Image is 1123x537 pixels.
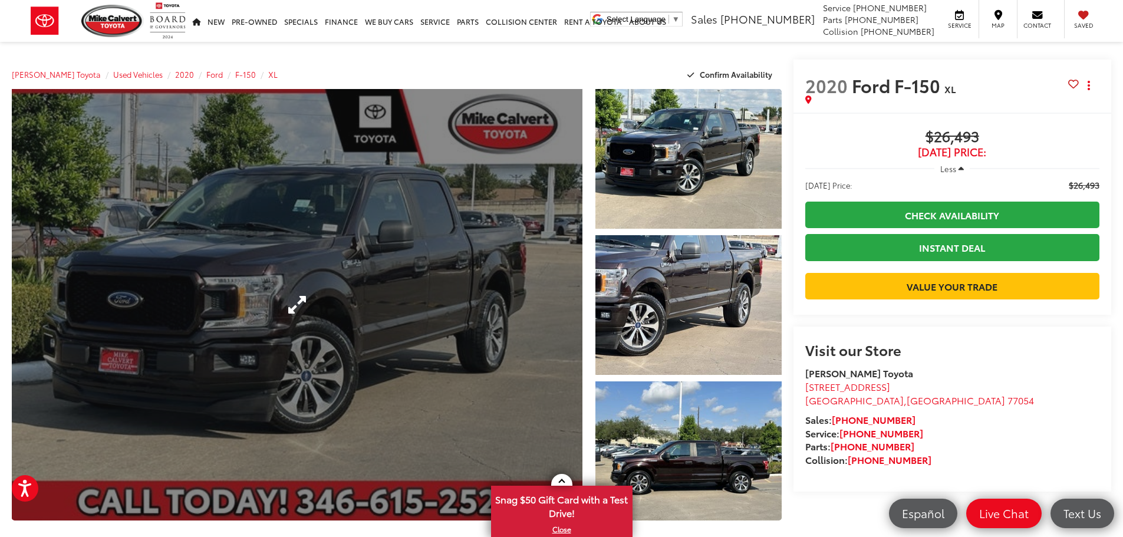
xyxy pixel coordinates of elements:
span: Confirm Availability [700,69,772,80]
span: 2020 [805,73,848,98]
span: Saved [1071,21,1096,29]
a: XL [268,69,278,80]
span: Map [985,21,1011,29]
strong: Parts: [805,439,914,453]
span: $26,493 [805,129,1099,146]
span: [GEOGRAPHIC_DATA] [805,393,904,407]
span: [PHONE_NUMBER] [845,14,918,25]
a: Instant Deal [805,234,1099,261]
button: Actions [1079,75,1099,95]
span: [PHONE_NUMBER] [853,2,927,14]
a: [PHONE_NUMBER] [832,413,915,426]
a: [PERSON_NAME] Toyota [12,69,101,80]
span: Contact [1023,21,1051,29]
h2: Visit our Store [805,342,1099,357]
a: Text Us [1050,499,1114,528]
span: [DATE] Price: [805,179,852,191]
a: Expand Photo 2 [595,235,782,375]
span: Sales [691,11,717,27]
a: Value Your Trade [805,273,1099,299]
span: 77054 [1007,393,1034,407]
span: [PHONE_NUMBER] [861,25,934,37]
span: $26,493 [1069,179,1099,191]
span: [PHONE_NUMBER] [720,11,815,27]
img: Mike Calvert Toyota [81,5,144,37]
span: dropdown dots [1088,81,1090,90]
span: Snag $50 Gift Card with a Test Drive! [492,487,631,523]
strong: [PERSON_NAME] Toyota [805,366,913,380]
span: Ford F-150 [852,73,944,98]
img: 2020 Ford F-150 XL [593,380,783,522]
span: Text Us [1058,506,1107,520]
strong: Collision: [805,453,931,466]
span: Service [946,21,973,29]
a: Used Vehicles [113,69,163,80]
span: Collision [823,25,858,37]
span: Español [896,506,950,520]
a: [STREET_ADDRESS] [GEOGRAPHIC_DATA],[GEOGRAPHIC_DATA] 77054 [805,380,1034,407]
a: [PHONE_NUMBER] [839,426,923,440]
a: [PHONE_NUMBER] [831,439,914,453]
a: Live Chat [966,499,1042,528]
button: Less [934,158,970,179]
span: Less [940,163,956,174]
span: XL [944,82,956,95]
span: ▼ [672,15,680,24]
a: [PHONE_NUMBER] [848,453,931,466]
strong: Sales: [805,413,915,426]
span: , [805,393,1034,407]
a: Check Availability [805,202,1099,228]
span: [DATE] Price: [805,146,1099,158]
a: 2020 [175,69,194,80]
a: F-150 [235,69,256,80]
span: [GEOGRAPHIC_DATA] [907,393,1005,407]
span: Parts [823,14,842,25]
span: Live Chat [973,506,1035,520]
a: Ford [206,69,223,80]
img: 2020 Ford F-150 XL [593,87,783,230]
span: [STREET_ADDRESS] [805,380,890,393]
span: Service [823,2,851,14]
a: Expand Photo 1 [595,89,782,229]
a: Expand Photo 0 [12,89,582,520]
a: Expand Photo 3 [595,381,782,521]
strong: Service: [805,426,923,440]
a: Español [889,499,957,528]
img: 2020 Ford F-150 XL [593,233,783,376]
button: Confirm Availability [681,64,782,85]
